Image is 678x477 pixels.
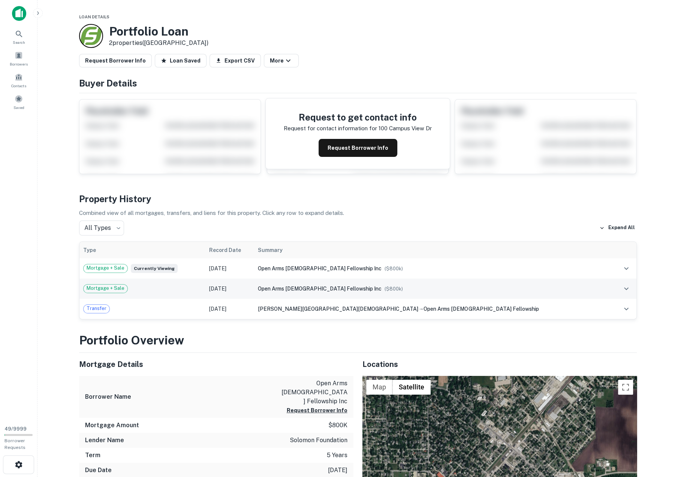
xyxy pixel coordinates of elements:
[258,265,382,271] span: open arms [DEMOGRAPHIC_DATA] fellowship inc
[4,426,27,432] span: 49 / 9999
[327,451,347,460] p: 5 years
[2,48,35,69] a: Borrowers
[392,380,431,395] button: Show satellite imagery
[328,466,347,475] p: [DATE]
[205,299,254,319] td: [DATE]
[79,242,206,258] th: Type
[362,359,637,370] h5: Locations
[10,61,28,67] span: Borrowers
[85,466,112,475] h6: Due Date
[79,331,637,349] h3: Portfolio Overview
[620,282,633,295] button: expand row
[79,54,152,67] button: Request Borrower Info
[155,54,207,67] button: Loan Saved
[13,104,24,110] span: Saved
[79,359,353,370] h5: Mortgage Details
[280,379,347,406] p: open arms [DEMOGRAPHIC_DATA] fellowship inc
[258,305,607,313] div: →
[284,124,377,133] p: Request for contact information for
[319,139,397,157] button: Request Borrower Info
[2,70,35,90] a: Contacts
[264,54,299,67] button: More
[131,264,178,273] span: Currently viewing
[109,39,208,48] p: 2 properties ([GEOGRAPHIC_DATA])
[4,438,25,450] span: Borrower Requests
[84,264,127,272] span: Mortgage + Sale
[205,258,254,279] td: [DATE]
[85,451,100,460] h6: Term
[79,192,637,206] h4: Property History
[2,92,35,112] a: Saved
[205,242,254,258] th: Record Date
[210,54,261,67] button: Export CSV
[84,285,127,292] span: Mortgage + Sale
[618,380,633,395] button: Toggle fullscreen view
[79,221,124,236] div: All Types
[641,417,678,453] iframe: Chat Widget
[11,83,26,89] span: Contacts
[85,421,139,430] h6: Mortgage Amount
[79,15,109,19] span: Loan Details
[597,222,637,234] button: Expand All
[205,279,254,299] td: [DATE]
[385,286,403,292] span: ($ 800k )
[79,209,637,218] p: Combined view of all mortgages, transfers, and liens for this property. Click any row to expand d...
[13,39,25,45] span: Search
[258,286,382,292] span: open arms [DEMOGRAPHIC_DATA] fellowship inc
[85,436,124,445] h6: Lender Name
[620,262,633,275] button: expand row
[254,242,611,258] th: Summary
[328,421,347,430] p: $800k
[79,76,637,90] h4: Buyer Details
[424,306,539,312] span: open arms [DEMOGRAPHIC_DATA] fellowship
[620,303,633,315] button: expand row
[12,6,26,21] img: capitalize-icon.png
[385,266,403,271] span: ($ 800k )
[379,124,432,133] p: 100 campus view dr
[287,406,347,415] button: Request Borrower Info
[258,306,418,312] span: [PERSON_NAME][GEOGRAPHIC_DATA][DEMOGRAPHIC_DATA]
[290,436,347,445] p: solomon foundation
[84,305,109,312] span: Transfer
[109,24,208,39] h3: Portfolio Loan
[2,27,35,47] a: Search
[284,110,432,124] h4: Request to get contact info
[366,380,392,395] button: Show street map
[85,392,131,401] h6: Borrower Name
